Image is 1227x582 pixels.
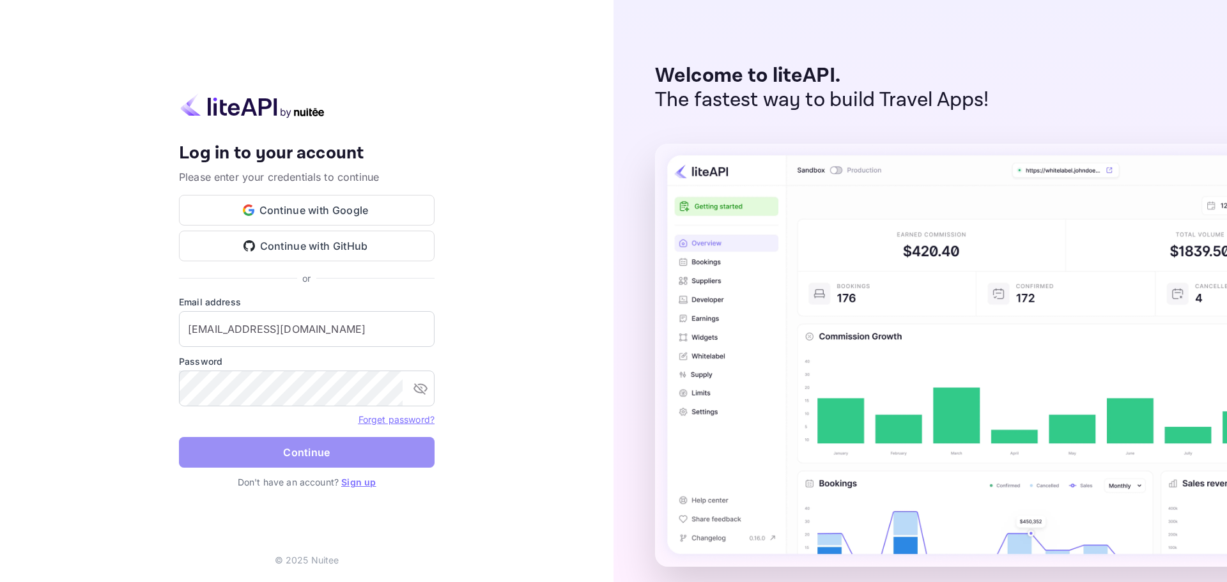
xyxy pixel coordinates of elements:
[275,553,339,567] p: © 2025 Nuitee
[179,93,326,118] img: liteapi
[408,376,433,401] button: toggle password visibility
[179,311,435,347] input: Enter your email address
[179,142,435,165] h4: Log in to your account
[655,64,989,88] p: Welcome to liteAPI.
[179,295,435,309] label: Email address
[179,437,435,468] button: Continue
[655,88,989,112] p: The fastest way to build Travel Apps!
[179,475,435,489] p: Don't have an account?
[179,169,435,185] p: Please enter your credentials to continue
[179,231,435,261] button: Continue with GitHub
[341,477,376,487] a: Sign up
[179,195,435,226] button: Continue with Google
[179,355,435,368] label: Password
[359,414,435,425] a: Forget password?
[359,413,435,425] a: Forget password?
[302,272,311,285] p: or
